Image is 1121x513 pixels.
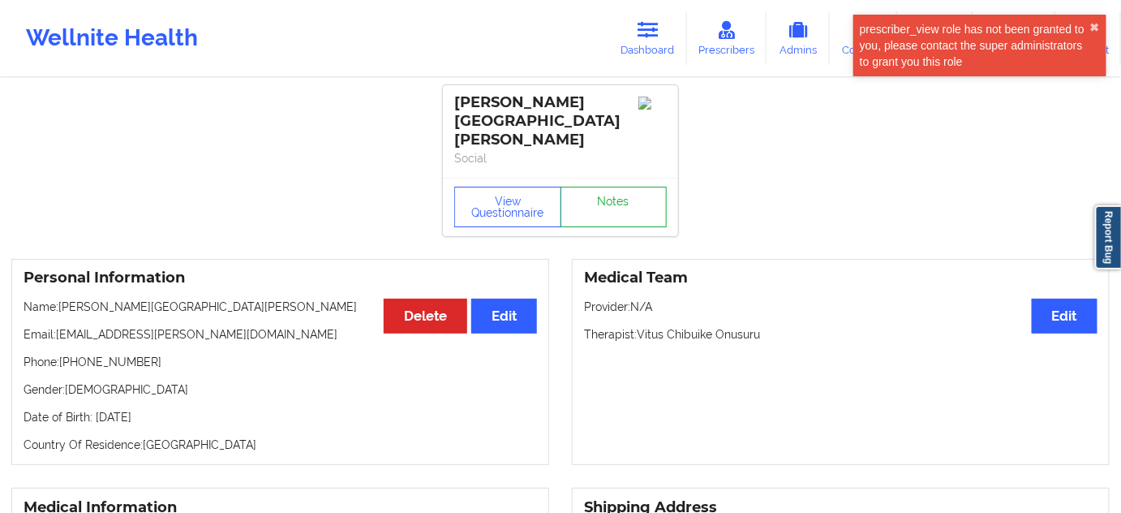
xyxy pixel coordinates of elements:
a: Report Bug [1095,205,1121,269]
a: Prescribers [687,11,767,65]
p: Provider: N/A [584,299,1097,315]
p: Email: [EMAIL_ADDRESS][PERSON_NAME][DOMAIN_NAME] [24,326,537,343]
p: Gender: [DEMOGRAPHIC_DATA] [24,382,537,398]
p: Social [454,150,667,166]
h3: Personal Information [24,269,537,287]
div: [PERSON_NAME][GEOGRAPHIC_DATA][PERSON_NAME] [454,93,667,149]
button: View Questionnaire [454,187,561,227]
p: Date of Birth: [DATE] [24,409,537,425]
div: prescriber_view role has not been granted to you, please contact the super administrators to gran... [860,21,1090,70]
p: Therapist: Vitus Chibuike Onusuru [584,326,1097,343]
a: Notes [560,187,668,227]
a: Dashboard [609,11,687,65]
p: Country Of Residence: [GEOGRAPHIC_DATA] [24,437,537,453]
a: Coaches [830,11,897,65]
button: close [1090,21,1100,34]
a: Admins [767,11,830,65]
button: Edit [471,299,537,334]
h3: Medical Team [584,269,1097,287]
img: Image%2Fplaceholer-image.png [638,97,667,110]
button: Delete [384,299,467,334]
button: Edit [1032,299,1097,334]
p: Name: [PERSON_NAME][GEOGRAPHIC_DATA][PERSON_NAME] [24,299,537,315]
p: Phone: [PHONE_NUMBER] [24,354,537,370]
